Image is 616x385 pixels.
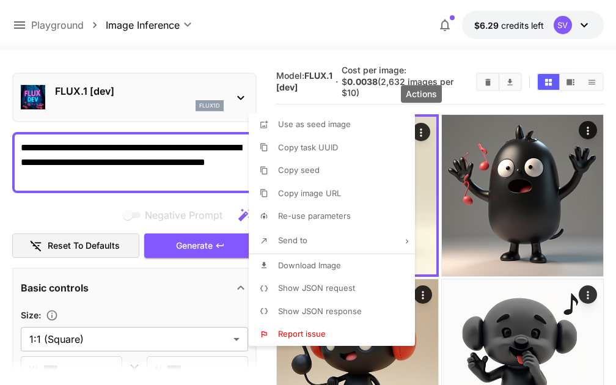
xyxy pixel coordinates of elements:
[278,142,338,152] span: Copy task UUID
[278,283,355,293] span: Show JSON request
[278,165,320,175] span: Copy seed
[401,85,442,103] div: Actions
[278,235,307,245] span: Send to
[278,188,341,198] span: Copy image URL
[278,119,351,129] span: Use as seed image
[278,329,326,339] span: Report issue
[278,306,362,316] span: Show JSON response
[278,260,341,270] span: Download Image
[278,211,351,221] span: Re-use parameters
